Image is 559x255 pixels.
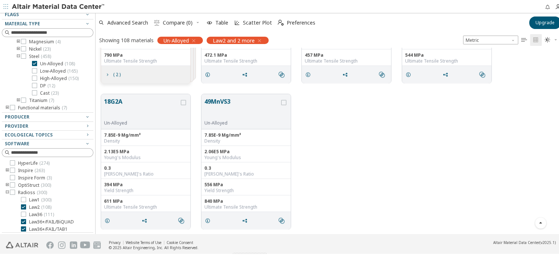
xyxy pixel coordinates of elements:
button: Details [402,66,418,81]
i: toogle group [5,167,10,172]
div: Density [104,137,187,143]
div: 394 MPa [104,181,187,186]
div: Ultimate Tensile Strength [204,57,288,63]
span: ( 300 ) [37,188,47,194]
button: Material Type [2,18,93,27]
span: Titanium [29,96,54,102]
div: 556 MPa [204,181,288,186]
button: Ecological Topics [2,130,93,138]
span: ( 7 ) [49,96,54,102]
span: Inspire [18,167,45,172]
span: Law1 [29,196,51,202]
i:  [279,216,284,222]
button: Similar search [376,66,391,81]
button: Flags [2,9,93,18]
i: toogle group [5,189,10,194]
button: Details [101,212,117,227]
span: Metric [463,34,518,43]
div: [PERSON_NAME]'s Ratio [104,170,187,176]
i:  [479,70,485,76]
i: toogle group [16,45,21,51]
span: HyperLife [18,159,50,165]
span: ( 150 ) [68,74,79,80]
div: Young's Modulus [204,153,288,159]
i:  [379,70,385,76]
span: Ecological Topics [5,131,53,137]
a: Privacy [109,239,121,244]
div: Showing 108 materials [99,36,154,43]
div: 457 MPa [305,51,388,57]
div: Un-Alloyed [104,119,179,125]
span: Law36+/FAIL/BiQUAD [29,218,74,224]
span: ( 4 ) [55,37,61,44]
i:  [533,36,539,42]
i: toogle group [5,104,10,110]
div: Ultimate Tensile Strength [405,57,488,63]
div: 7.85E-9 Mg/mm³ [204,131,288,137]
div: Unit System [463,34,518,43]
i:  [154,19,160,25]
span: Provider [5,122,28,128]
div: 2.06E5 MPa [204,147,288,153]
span: ( 23 ) [43,45,51,51]
span: Inspire Form [18,174,52,180]
span: ( 300 ) [41,181,51,187]
span: Law2 and 2 more [213,36,255,43]
div: 544 MPa [405,51,488,57]
button: Share [239,66,254,81]
button: Share [439,66,455,81]
span: Table [215,19,228,24]
span: ( 263 ) [35,166,45,172]
i:  [521,36,527,42]
span: ( 458 ) [41,52,51,58]
i: toogle group [16,38,21,44]
div: 840 MPa [204,197,288,203]
div: Ultimate Tensile Strength [204,203,288,209]
button: Provider [2,121,93,130]
span: Scatter Plot [243,19,272,24]
span: Law2 [29,203,51,209]
span: ( 108 ) [41,203,51,209]
button: Similar search [175,212,190,227]
button: ( 2 ) [101,66,124,81]
button: 18G2A [104,96,179,119]
span: Nickel [29,45,51,51]
span: OptiStruct [18,181,51,187]
span: Steel [29,52,51,58]
button: Details [201,212,217,227]
div: 611 MPa [104,197,187,203]
div: Ultimate Tensile Strength [305,57,388,63]
span: Producer [5,113,29,119]
i: toogle group [16,52,21,58]
img: Altair Engineering [6,241,38,247]
span: ( 165 ) [67,67,78,73]
button: Producer [2,112,93,120]
i: toogle group [16,96,21,102]
span: ( 7 ) [62,103,67,110]
button: Details [302,66,317,81]
span: ( 300 ) [41,196,51,202]
span: ( 2 ) [113,71,121,76]
button: 49MnVS3 [204,96,280,119]
div: 0.3 [104,164,187,170]
span: Un-Alloyed [40,60,75,66]
span: ( 111 ) [44,210,54,216]
div: Density [204,137,288,143]
div: 0.3 [204,164,288,170]
span: High-Alloyed [40,74,79,80]
div: 2.13E5 MPa [104,147,187,153]
span: Functional materials [18,104,67,110]
span: Upgrade [535,19,555,25]
span: Cast [40,89,59,95]
button: Software [2,138,93,147]
i:  [278,19,284,25]
div: Yield Strength [104,186,187,192]
div: 472.1 MPa [204,51,288,57]
span: Law36+/FAIL/TAB1 [29,225,68,231]
button: Table View [518,33,530,45]
i:  [178,216,184,222]
button: Similar search [275,212,291,227]
div: 7.85E-9 Mg/mm³ [104,131,187,137]
span: Advanced Search [107,19,148,24]
span: Un-Alloyed [164,36,189,43]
